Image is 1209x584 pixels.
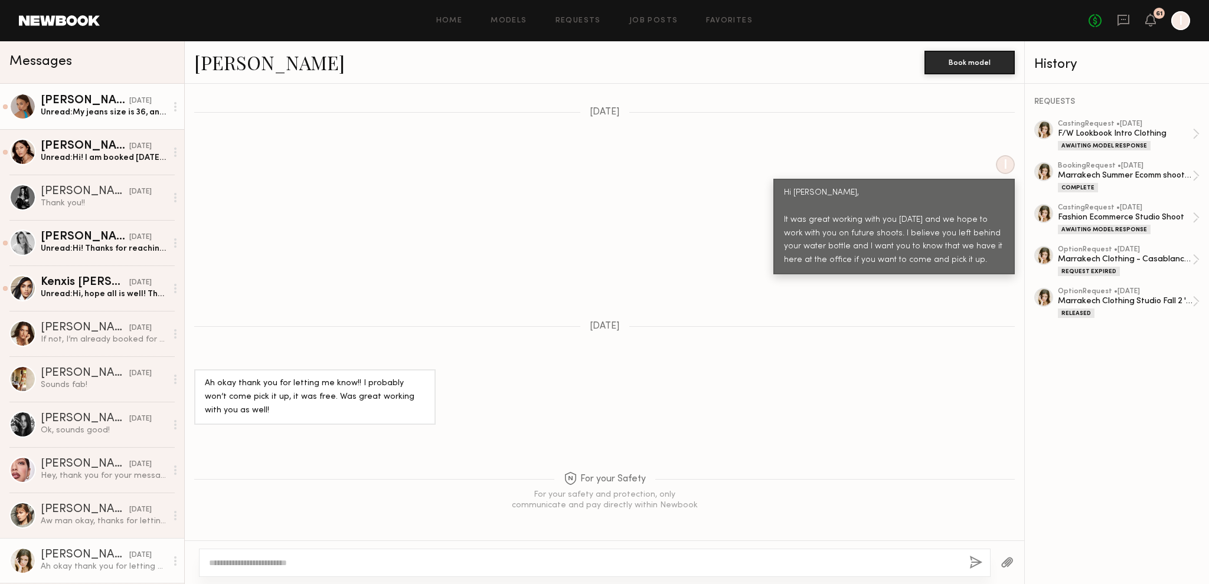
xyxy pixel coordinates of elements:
[1058,170,1192,181] div: Marrakech Summer Ecomm shoot 2024
[924,51,1015,74] button: Book model
[41,231,129,243] div: [PERSON_NAME]
[1171,11,1190,30] a: I
[590,321,620,332] span: [DATE]
[1058,120,1192,128] div: casting Request • [DATE]
[129,414,152,425] div: [DATE]
[41,95,129,107] div: [PERSON_NAME]
[1058,296,1192,307] div: Marrakech Clothing Studio Fall 2 '22
[9,55,72,68] span: Messages
[41,277,129,288] div: Kenxis [PERSON_NAME]
[41,288,166,300] div: Unread: Hi, hope all is well! Thank you for reaching out for the 19th. Unfortunately, I won’t be ...
[1058,162,1200,192] a: bookingRequest •[DATE]Marrakech Summer Ecomm shoot 2024Complete
[41,152,166,163] div: Unread: Hi! I am booked [DATE]-[DATE], would love to do the holiday shoot but the 7th I am not av...
[784,186,1004,268] div: Hi [PERSON_NAME], It was great working with you [DATE] and we hope to work with you on future sho...
[129,141,152,152] div: [DATE]
[129,277,152,288] div: [DATE]
[1058,225,1151,234] div: Awaiting Model Response
[436,17,463,25] a: Home
[129,96,152,107] div: [DATE]
[1058,288,1200,318] a: optionRequest •[DATE]Marrakech Clothing Studio Fall 2 '22Released
[491,17,527,25] a: Models
[1156,11,1163,17] div: 61
[41,516,166,527] div: Aw man okay, thanks for letting me know. Hope to connect with you another time then!
[1058,309,1094,318] div: Released
[41,549,129,561] div: [PERSON_NAME]
[41,368,129,379] div: [PERSON_NAME]
[590,107,620,117] span: [DATE]
[41,107,166,118] div: Unread: My jeans size is 36, and my dress size is S
[1058,128,1192,139] div: F/W Lookbook Intro Clothing
[205,377,425,418] div: Ah okay thank you for letting me know!! I probably won’t come pick it up, it was free. Was great ...
[129,504,152,516] div: [DATE]
[1058,204,1200,234] a: castingRequest •[DATE]Fashion Ecommerce Studio ShootAwaiting Model Response
[1058,254,1192,265] div: Marrakech Clothing - Casablanca Collection
[41,322,129,334] div: [PERSON_NAME]
[510,490,699,511] div: For your safety and protection, only communicate and pay directly within Newbook
[1058,212,1192,223] div: Fashion Ecommerce Studio Shoot
[129,368,152,379] div: [DATE]
[41,504,129,516] div: [PERSON_NAME]
[129,323,152,334] div: [DATE]
[924,57,1015,67] a: Book model
[556,17,601,25] a: Requests
[629,17,678,25] a: Job Posts
[41,413,129,425] div: [PERSON_NAME]
[1058,120,1200,150] a: castingRequest •[DATE]F/W Lookbook Intro ClothingAwaiting Model Response
[41,140,129,152] div: [PERSON_NAME]
[129,186,152,198] div: [DATE]
[1058,246,1192,254] div: option Request • [DATE]
[41,243,166,254] div: Unread: Hi! Thanks for reaching out just wanted to check in if you have decided on a model for th...
[1058,204,1192,212] div: casting Request • [DATE]
[1058,288,1192,296] div: option Request • [DATE]
[194,50,345,75] a: [PERSON_NAME]
[41,334,166,345] div: If not, I’m already booked for a job on [DATE] now, but I can do [DATE] or [DATE]
[41,561,166,572] div: Ah okay thank you for letting me know!! I probably won’t come pick it up, it was free. Was great ...
[129,232,152,243] div: [DATE]
[129,459,152,470] div: [DATE]
[41,379,166,391] div: Sounds fab!
[41,470,166,481] div: Hey, thank you for your message. Unfortunately I am not available for the date. If the client is ...
[1058,183,1098,192] div: Complete
[1034,98,1200,106] div: REQUESTS
[706,17,753,25] a: Favorites
[41,198,166,209] div: Thank you!!
[1058,141,1151,150] div: Awaiting Model Response
[129,550,152,561] div: [DATE]
[564,472,646,487] span: For your Safety
[41,458,129,470] div: [PERSON_NAME]
[41,425,166,436] div: Ok, sounds good!
[1058,267,1120,276] div: Request Expired
[1058,246,1200,276] a: optionRequest •[DATE]Marrakech Clothing - Casablanca CollectionRequest Expired
[1034,58,1200,71] div: History
[1058,162,1192,170] div: booking Request • [DATE]
[41,186,129,198] div: [PERSON_NAME]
